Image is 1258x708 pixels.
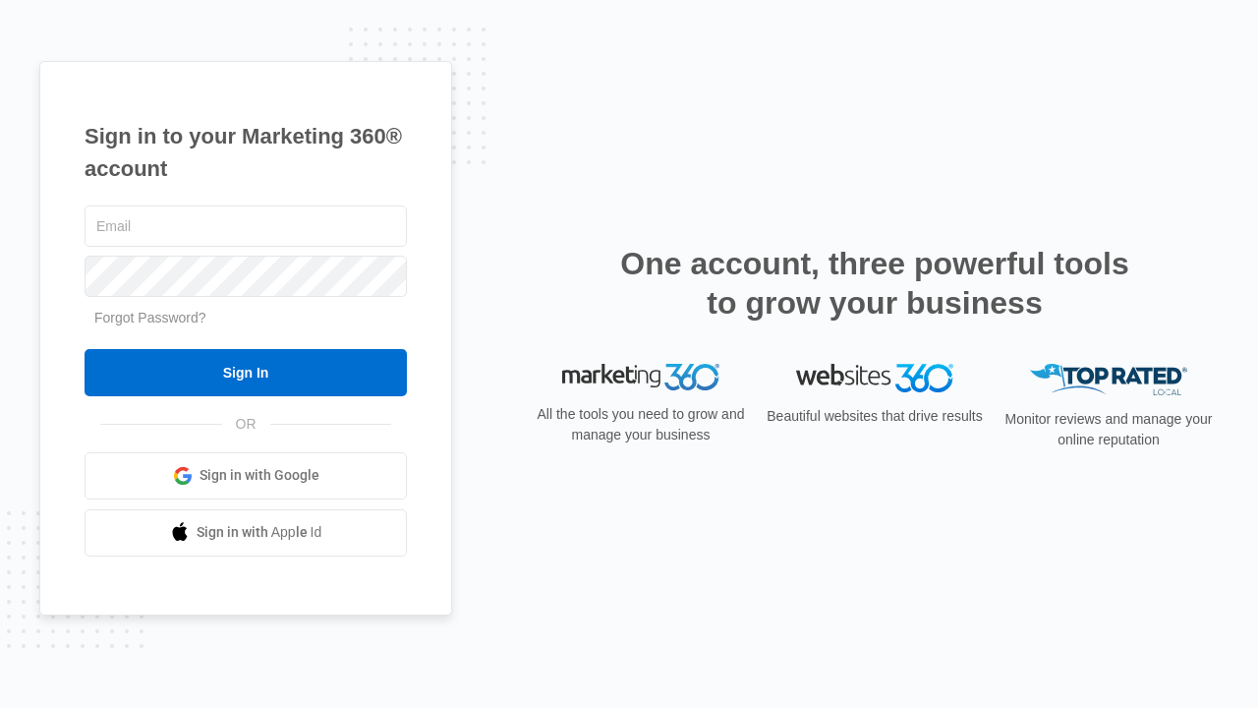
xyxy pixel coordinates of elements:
[999,409,1219,450] p: Monitor reviews and manage your online reputation
[85,509,407,557] a: Sign in with Apple Id
[94,310,206,325] a: Forgot Password?
[765,406,985,427] p: Beautiful websites that drive results
[85,206,407,247] input: Email
[614,244,1135,323] h2: One account, three powerful tools to grow your business
[85,120,407,185] h1: Sign in to your Marketing 360® account
[197,522,322,543] span: Sign in with Apple Id
[222,414,270,435] span: OR
[796,364,953,392] img: Websites 360
[200,465,319,486] span: Sign in with Google
[85,452,407,500] a: Sign in with Google
[531,404,751,445] p: All the tools you need to grow and manage your business
[562,364,719,391] img: Marketing 360
[85,349,407,396] input: Sign In
[1030,364,1187,396] img: Top Rated Local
